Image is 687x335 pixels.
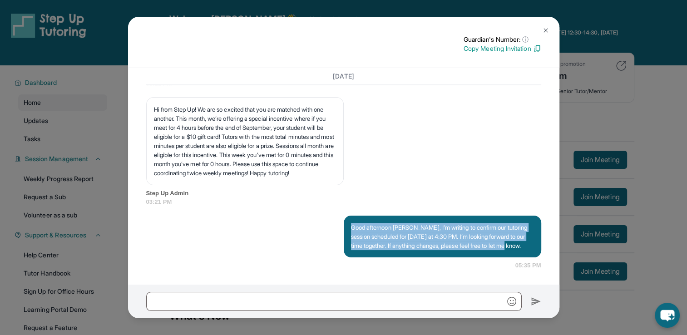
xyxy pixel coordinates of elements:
button: chat-button [655,303,680,328]
span: ⓘ [522,35,529,44]
img: Send icon [531,296,541,307]
p: Hi from Step Up! We are so excited that you are matched with one another. This month, we’re offer... [154,105,336,177]
span: Step Up Admin [146,189,541,198]
img: Emoji [507,297,516,306]
h3: [DATE] [146,72,541,81]
span: 03:21 PM [146,197,541,207]
p: Copy Meeting Invitation [464,44,541,53]
p: Good afternoon [PERSON_NAME], I’m writing to confirm our tutoring session scheduled for [DATE] at... [351,223,534,250]
img: Close Icon [542,27,549,34]
span: 05:35 PM [515,261,541,270]
p: Guardian's Number: [464,35,541,44]
img: Copy Icon [533,44,541,53]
